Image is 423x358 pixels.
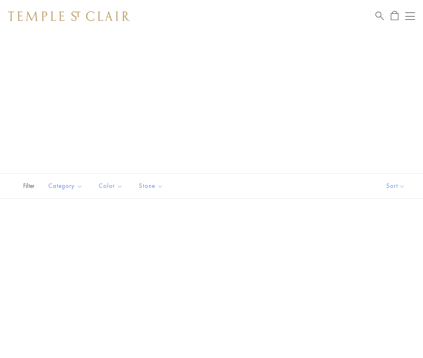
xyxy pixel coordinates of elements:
[8,11,130,21] img: Temple St. Clair
[95,181,129,191] span: Color
[405,11,415,21] button: Open navigation
[391,11,398,21] a: Open Shopping Bag
[42,177,89,195] button: Category
[375,11,384,21] a: Search
[133,177,169,195] button: Stone
[44,181,89,191] span: Category
[135,181,169,191] span: Stone
[368,174,423,198] button: Show sort by
[93,177,129,195] button: Color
